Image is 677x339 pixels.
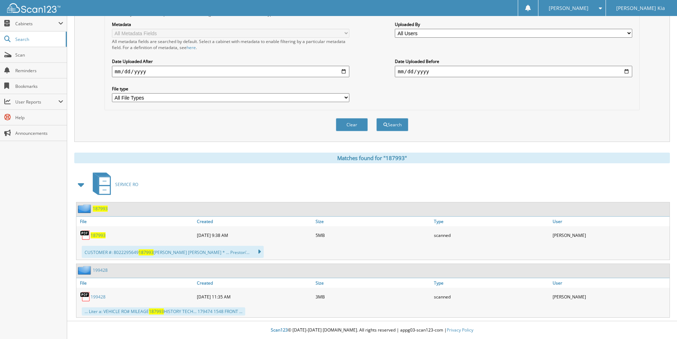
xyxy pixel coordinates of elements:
a: User [551,217,670,226]
img: folder2.png [78,266,93,275]
span: [PERSON_NAME] Kia [616,6,665,10]
a: Created [195,217,314,226]
img: PDF.png [80,291,91,302]
span: Reminders [15,68,63,74]
label: Date Uploaded After [112,58,349,64]
a: Privacy Policy [447,327,473,333]
a: User [551,278,670,288]
span: Bookmarks [15,83,63,89]
a: File [76,217,195,226]
div: 5MB [314,228,432,242]
a: Type [432,217,551,226]
div: 3MB [314,290,432,304]
button: Search [376,118,408,131]
a: Created [195,278,314,288]
div: All metadata fields are searched by default. Select a cabinet with metadata to enable filtering b... [112,38,349,51]
a: 199428 [93,267,108,273]
img: scan123-logo-white.svg [7,3,60,13]
div: © [DATE]-[DATE] [DOMAIN_NAME]. All rights reserved | appg03-scan123-com | [67,322,677,339]
div: [PERSON_NAME] [551,290,670,304]
a: Size [314,217,432,226]
a: File [76,278,195,288]
label: Date Uploaded Before [395,58,632,64]
span: Scan123 [271,327,288,333]
div: [PERSON_NAME] [551,228,670,242]
div: ... Liter a: VEHICLE RO# MILEAGE HISTORY TECH... 179474 1548 FRONT ... [82,307,245,316]
a: SERVICE RO [88,170,138,198]
a: Size [314,278,432,288]
a: 199428 [91,294,106,300]
label: Metadata [112,21,349,27]
div: Matches found for "187993" [74,153,670,163]
a: 187993 [91,232,106,238]
div: scanned [432,290,551,304]
a: 187993 [93,206,108,212]
div: CUSTOMER #: 8022295649 [PERSON_NAME] [PERSON_NAME] * ... Preston’... [82,246,264,258]
span: Cabinets [15,21,58,27]
img: folder2.png [78,204,93,213]
iframe: Chat Widget [641,305,677,339]
span: SERVICE RO [115,181,138,187]
span: Announcements [15,130,63,136]
div: scanned [432,228,551,242]
img: PDF.png [80,230,91,240]
span: 187993 [139,249,154,255]
span: 187993 [149,308,164,314]
span: User Reports [15,99,58,105]
span: [PERSON_NAME] [549,6,589,10]
span: Help [15,115,63,121]
div: [DATE] 9:38 AM [195,228,314,242]
div: [DATE] 11:35 AM [195,290,314,304]
label: File type [112,86,349,92]
input: start [112,66,349,77]
a: here [187,44,196,51]
span: Search [15,36,62,42]
button: Clear [336,118,368,131]
input: end [395,66,632,77]
a: Type [432,278,551,288]
label: Uploaded By [395,21,632,27]
span: Scan [15,52,63,58]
